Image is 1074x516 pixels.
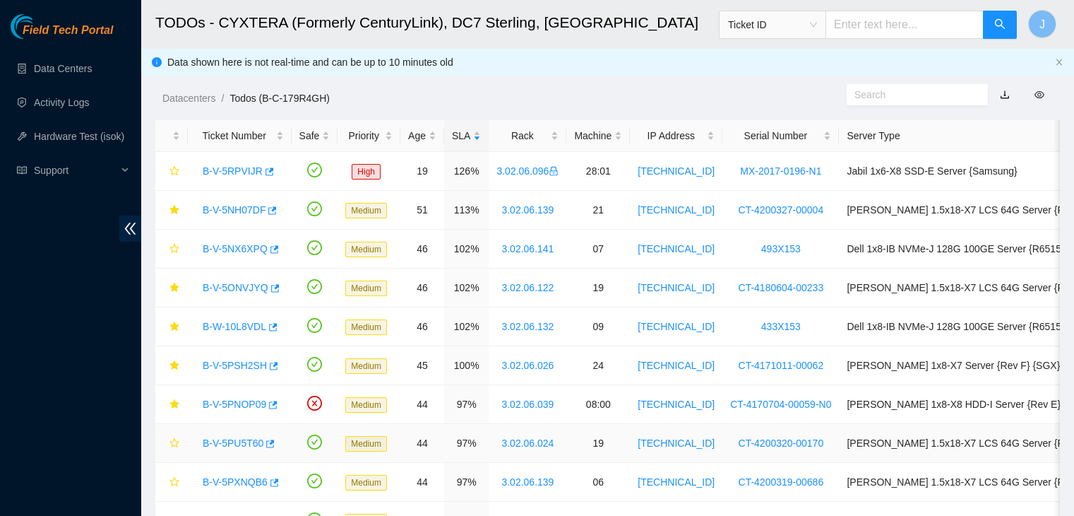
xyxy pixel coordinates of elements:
a: 3.02.06.139 [501,204,554,216]
a: B-V-5NH07DF [203,204,265,216]
a: 3.02.06.039 [501,399,554,410]
a: Data Centers [34,63,92,74]
a: MX-2017-0196-N1 [740,165,821,177]
td: 102% [444,307,489,346]
span: Field Tech Portal [23,24,113,37]
input: Search [854,87,969,102]
span: star [169,438,179,450]
a: Hardware Test (isok) [34,131,124,142]
button: star [163,160,180,182]
a: 3.02.06.122 [501,282,554,293]
td: 44 [400,424,444,463]
span: Medium [345,203,387,218]
span: close-circle [307,396,322,411]
a: Datacenters [162,93,215,104]
span: Medium [345,475,387,491]
a: [TECHNICAL_ID] [638,438,715,449]
a: [TECHNICAL_ID] [638,243,715,254]
span: Medium [345,281,387,296]
a: download [1000,89,1010,100]
button: download [989,83,1020,106]
td: 97% [444,385,489,424]
td: 45 [400,346,444,385]
a: CT-4170704-00059-N0 [730,399,831,410]
button: search [983,11,1017,39]
span: Medium [345,358,387,374]
span: Medium [345,319,387,335]
span: read [17,165,27,175]
span: check-circle [307,279,322,294]
span: J [1039,16,1045,33]
td: 46 [400,269,444,307]
span: Medium [345,436,387,452]
span: High [352,164,381,180]
span: star [169,283,179,294]
span: close [1055,58,1063,66]
td: 19 [566,424,630,463]
span: double-left [119,216,141,242]
span: Medium [345,242,387,257]
a: 3.02.06.096lock [496,165,559,177]
span: star [169,205,179,216]
a: 433X153 [761,321,801,332]
a: B-W-10L8VDL [203,321,266,332]
td: 51 [400,191,444,230]
a: 493X153 [761,243,801,254]
a: 3.02.06.139 [501,476,554,488]
td: 09 [566,307,630,346]
span: Medium [345,397,387,413]
a: [TECHNICAL_ID] [638,282,715,293]
td: 24 [566,346,630,385]
td: 113% [444,191,489,230]
td: 21 [566,191,630,230]
td: 46 [400,230,444,269]
span: check-circle [307,201,322,216]
td: 100% [444,346,489,385]
a: B-V-5PXNQB6 [203,476,268,488]
button: J [1028,10,1056,38]
span: Ticket ID [728,14,817,35]
a: [TECHNICAL_ID] [638,476,715,488]
a: CT-4200320-00170 [739,438,824,449]
a: [TECHNICAL_ID] [638,360,715,371]
span: lock [549,166,559,176]
a: [TECHNICAL_ID] [638,165,715,177]
span: check-circle [307,435,322,450]
a: [TECHNICAL_ID] [638,321,715,332]
td: 102% [444,269,489,307]
a: B-V-5PU5T60 [203,438,263,449]
span: search [994,18,1006,32]
a: Todos (B-C-179R4GH) [229,93,330,104]
td: 19 [400,152,444,191]
td: 19 [566,269,630,307]
a: [TECHNICAL_ID] [638,204,715,216]
span: star [169,477,179,488]
a: Activity Logs [34,97,90,108]
a: 3.02.06.026 [501,360,554,371]
span: check-circle [307,474,322,488]
a: CT-4200319-00686 [739,476,824,488]
span: / [221,93,224,104]
a: CT-4200327-00004 [739,204,824,216]
button: star [163,276,180,299]
a: CT-4180604-00233 [739,282,824,293]
td: 44 [400,385,444,424]
span: star [169,244,179,255]
input: Enter text here... [825,11,984,39]
td: 97% [444,424,489,463]
a: 3.02.06.132 [501,321,554,332]
td: 08:00 [566,385,630,424]
img: Akamai Technologies [11,14,71,39]
button: star [163,315,180,338]
a: 3.02.06.024 [501,438,554,449]
button: star [163,354,180,377]
button: star [163,393,180,416]
span: check-circle [307,240,322,255]
span: Support [34,156,117,184]
span: star [169,399,179,411]
span: check-circle [307,357,322,372]
a: B-V-5ONVJYQ [203,282,268,293]
td: 46 [400,307,444,346]
td: 126% [444,152,489,191]
span: star [169,166,179,177]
